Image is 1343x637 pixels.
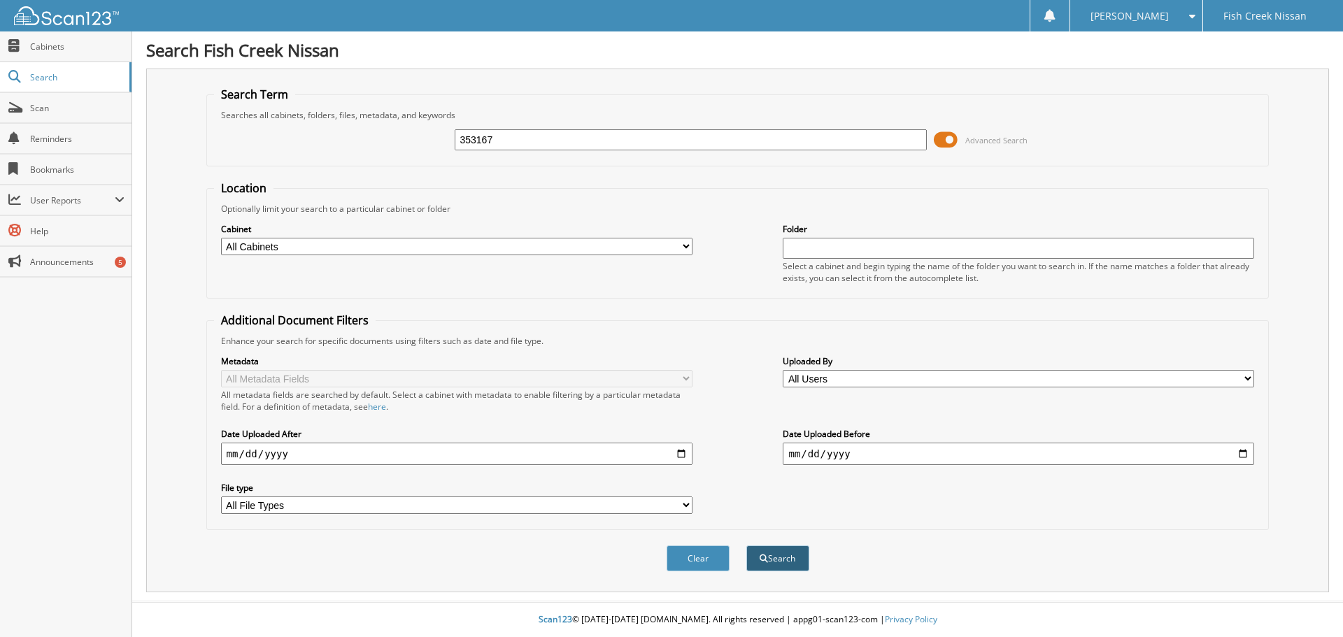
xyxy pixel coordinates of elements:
[146,38,1329,62] h1: Search Fish Creek Nissan
[214,313,376,328] legend: Additional Document Filters
[30,164,125,176] span: Bookmarks
[783,443,1254,465] input: end
[214,335,1262,347] div: Enhance your search for specific documents using filters such as date and file type.
[115,257,126,268] div: 5
[783,223,1254,235] label: Folder
[783,260,1254,284] div: Select a cabinet and begin typing the name of the folder you want to search in. If the name match...
[221,428,692,440] label: Date Uploaded After
[539,613,572,625] span: Scan123
[30,71,122,83] span: Search
[221,355,692,367] label: Metadata
[214,109,1262,121] div: Searches all cabinets, folders, files, metadata, and keywords
[30,133,125,145] span: Reminders
[746,545,809,571] button: Search
[368,401,386,413] a: here
[30,225,125,237] span: Help
[30,194,115,206] span: User Reports
[221,443,692,465] input: start
[1090,12,1169,20] span: [PERSON_NAME]
[885,613,937,625] a: Privacy Policy
[14,6,119,25] img: scan123-logo-white.svg
[214,87,295,102] legend: Search Term
[30,41,125,52] span: Cabinets
[783,355,1254,367] label: Uploaded By
[221,389,692,413] div: All metadata fields are searched by default. Select a cabinet with metadata to enable filtering b...
[30,102,125,114] span: Scan
[965,135,1028,145] span: Advanced Search
[1273,570,1343,637] iframe: Chat Widget
[132,603,1343,637] div: © [DATE]-[DATE] [DOMAIN_NAME]. All rights reserved | appg01-scan123-com |
[214,203,1262,215] div: Optionally limit your search to a particular cabinet or folder
[214,180,273,196] legend: Location
[30,256,125,268] span: Announcements
[221,223,692,235] label: Cabinet
[1223,12,1307,20] span: Fish Creek Nissan
[221,482,692,494] label: File type
[667,545,730,571] button: Clear
[783,428,1254,440] label: Date Uploaded Before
